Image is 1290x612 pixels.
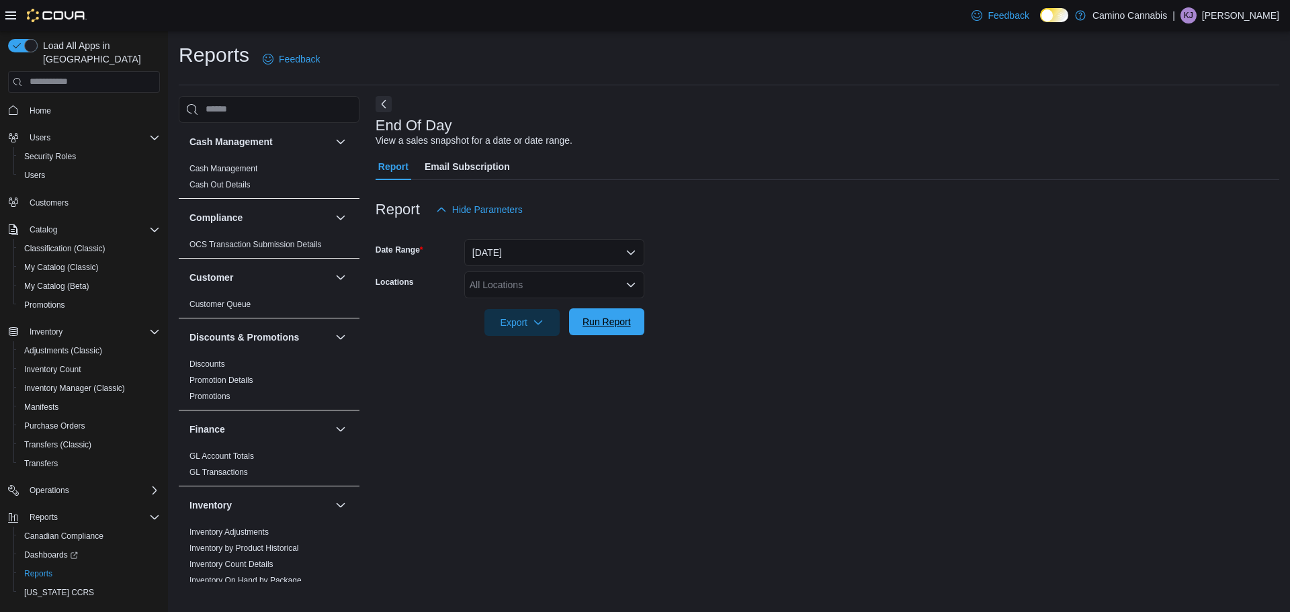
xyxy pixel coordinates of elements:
button: Discounts & Promotions [333,329,349,345]
button: Security Roles [13,147,165,166]
button: Classification (Classic) [13,239,165,258]
button: Users [13,166,165,185]
a: [US_STATE] CCRS [19,584,99,601]
div: Kevin Josephs [1180,7,1197,24]
button: Reports [24,509,63,525]
a: Purchase Orders [19,418,91,434]
h3: End Of Day [376,118,452,134]
span: My Catalog (Beta) [24,281,89,292]
span: Reports [24,568,52,579]
span: Promotions [19,297,160,313]
button: Finance [189,423,330,436]
span: Inventory Manager (Classic) [19,380,160,396]
a: Discounts [189,359,225,369]
button: Compliance [333,210,349,226]
button: Discounts & Promotions [189,331,330,344]
span: Inventory [24,324,160,340]
h3: Customer [189,271,233,284]
button: Manifests [13,398,165,417]
span: Inventory Count [24,364,81,375]
div: Finance [179,448,359,486]
span: Cash Out Details [189,179,251,190]
input: Dark Mode [1040,8,1068,22]
button: Customer [333,269,349,286]
button: Adjustments (Classic) [13,341,165,360]
h3: Discounts & Promotions [189,331,299,344]
button: Reports [3,508,165,527]
a: Customers [24,195,74,211]
button: Run Report [569,308,644,335]
span: Cash Management [189,163,257,174]
span: Home [30,105,51,116]
span: Adjustments (Classic) [19,343,160,359]
button: Hide Parameters [431,196,528,223]
button: Operations [3,481,165,500]
a: Feedback [257,46,325,73]
button: Transfers (Classic) [13,435,165,454]
span: Dashboards [19,547,160,563]
span: Customers [30,198,69,208]
button: Inventory Count [13,360,165,379]
span: Classification (Classic) [19,241,160,257]
button: Reports [13,564,165,583]
button: Inventory Manager (Classic) [13,379,165,398]
button: Purchase Orders [13,417,165,435]
a: GL Account Totals [189,451,254,461]
span: Transfers [24,458,58,469]
button: Cash Management [333,134,349,150]
a: GL Transactions [189,468,248,477]
button: Catalog [24,222,62,238]
h3: Compliance [189,211,243,224]
img: Cova [27,9,87,22]
label: Date Range [376,245,423,255]
button: Inventory [189,498,330,512]
span: OCS Transaction Submission Details [189,239,322,250]
span: Operations [24,482,160,498]
span: Feedback [279,52,320,66]
span: My Catalog (Classic) [24,262,99,273]
span: Promotion Details [189,375,253,386]
div: Customer [179,296,359,318]
span: Customer Queue [189,299,251,310]
span: Promotions [189,391,230,402]
span: Security Roles [24,151,76,162]
span: Canadian Compliance [24,531,103,541]
span: Inventory by Product Historical [189,543,299,554]
span: Feedback [988,9,1029,22]
a: Transfers [19,455,63,472]
a: Inventory On Hand by Package [189,576,302,585]
h3: Report [376,202,420,218]
button: My Catalog (Classic) [13,258,165,277]
p: | [1172,7,1175,24]
a: Cash Out Details [189,180,251,189]
span: Transfers (Classic) [19,437,160,453]
span: My Catalog (Classic) [19,259,160,275]
button: Home [3,101,165,120]
div: Discounts & Promotions [179,356,359,410]
span: Reports [24,509,160,525]
a: My Catalog (Classic) [19,259,104,275]
span: Users [19,167,160,183]
button: Canadian Compliance [13,527,165,545]
a: Inventory Count [19,361,87,378]
span: Users [24,130,160,146]
a: Dashboards [13,545,165,564]
div: View a sales snapshot for a date or date range. [376,134,572,148]
a: Inventory Manager (Classic) [19,380,130,396]
button: Inventory [3,322,165,341]
h1: Reports [179,42,249,69]
span: Inventory Count [19,361,160,378]
span: Security Roles [19,148,160,165]
span: Reports [30,512,58,523]
a: Security Roles [19,148,81,165]
button: Customer [189,271,330,284]
span: Export [492,309,552,336]
button: Transfers [13,454,165,473]
a: Cash Management [189,164,257,173]
span: Purchase Orders [24,421,85,431]
span: [US_STATE] CCRS [24,587,94,598]
span: Hide Parameters [452,203,523,216]
span: Promotions [24,300,65,310]
span: Transfers (Classic) [24,439,91,450]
